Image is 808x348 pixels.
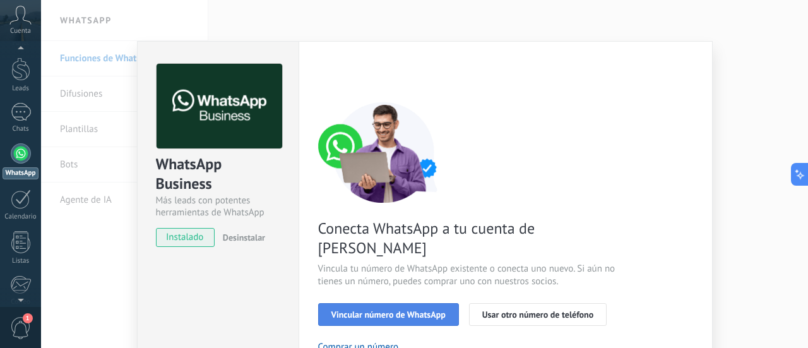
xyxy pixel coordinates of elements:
span: Conecta WhatsApp a tu cuenta de [PERSON_NAME] [318,219,619,258]
img: connect number [318,102,451,203]
span: Cuenta [10,27,31,35]
span: Vincular número de WhatsApp [331,310,446,319]
span: instalado [157,228,214,247]
div: Más leads con potentes herramientas de WhatsApp [156,195,280,219]
span: 1 [23,313,33,323]
button: Desinstalar [218,228,265,247]
button: Vincular número de WhatsApp [318,303,459,326]
img: logo_main.png [157,64,282,149]
div: Chats [3,125,39,133]
div: WhatsApp [3,167,39,179]
span: Usar otro número de teléfono [482,310,593,319]
span: Vincula tu número de WhatsApp existente o conecta uno nuevo. Si aún no tienes un número, puedes c... [318,263,619,288]
div: Calendario [3,213,39,221]
div: Listas [3,257,39,265]
span: Desinstalar [223,232,265,243]
div: Leads [3,85,39,93]
button: Usar otro número de teléfono [469,303,607,326]
div: WhatsApp Business [156,154,280,195]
